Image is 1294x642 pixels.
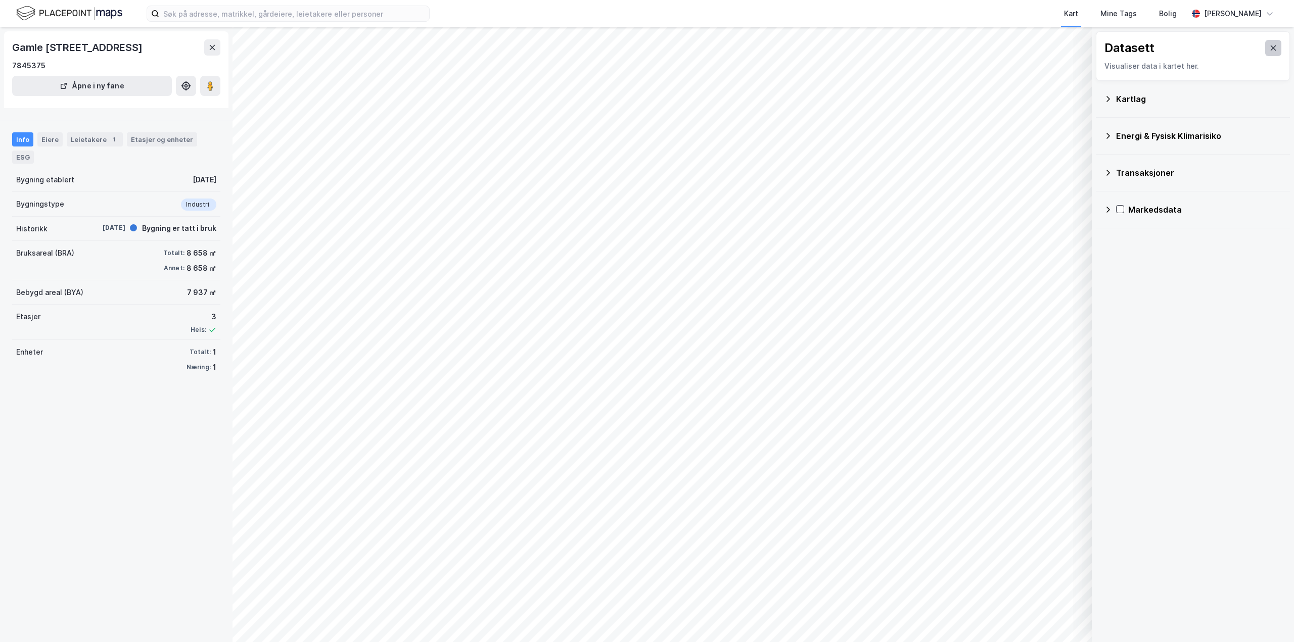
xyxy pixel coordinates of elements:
img: logo.f888ab2527a4732fd821a326f86c7f29.svg [16,5,122,22]
div: [DATE] [85,223,125,232]
div: Leietakere [67,132,123,146]
div: Bolig [1159,8,1177,20]
div: 7 937 ㎡ [187,286,216,299]
div: Enheter [16,346,43,358]
div: 8 658 ㎡ [187,247,216,259]
div: 3 [191,311,216,323]
div: Visualiser data i kartet her. [1104,60,1281,72]
div: Datasett [1104,40,1154,56]
input: Søk på adresse, matrikkel, gårdeiere, leietakere eller personer [159,6,429,21]
div: Etasjer [16,311,40,323]
iframe: Chat Widget [1243,594,1294,642]
div: [PERSON_NAME] [1204,8,1262,20]
div: Energi & Fysisk Klimarisiko [1116,130,1282,142]
div: Kontrollprogram for chat [1243,594,1294,642]
div: Kartlag [1116,93,1282,105]
div: Bygning etablert [16,174,74,186]
button: Åpne i ny fane [12,76,172,96]
div: Totalt: [163,249,184,257]
div: Etasjer og enheter [131,135,193,144]
div: Bruksareal (BRA) [16,247,74,259]
div: Annet: [164,264,184,272]
div: Næring: [187,363,211,371]
div: Eiere [37,132,63,146]
div: Gamle [STREET_ADDRESS] [12,39,145,56]
div: Transaksjoner [1116,167,1282,179]
div: [DATE] [193,174,216,186]
div: Markedsdata [1128,204,1282,216]
div: 1 [213,346,216,358]
div: 7845375 [12,60,45,72]
div: 8 658 ㎡ [187,262,216,274]
div: Totalt: [190,348,211,356]
div: ESG [12,151,34,164]
div: Bygningstype [16,198,64,210]
div: Historikk [16,223,48,235]
div: 1 [109,134,119,144]
div: Mine Tags [1100,8,1137,20]
div: Info [12,132,33,146]
div: 1 [213,361,216,373]
div: Kart [1064,8,1078,20]
div: Bebygd areal (BYA) [16,286,83,299]
div: Heis: [191,326,206,334]
div: Bygning er tatt i bruk [142,222,216,234]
